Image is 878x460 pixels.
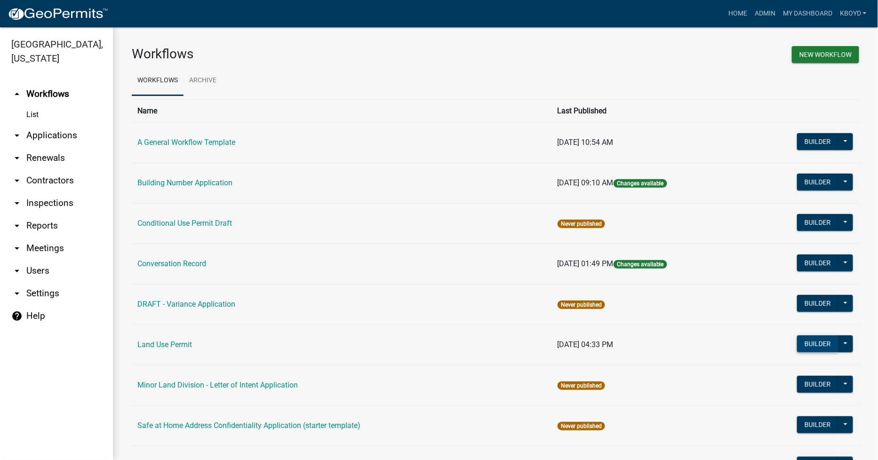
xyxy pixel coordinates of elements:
[797,254,838,271] button: Builder
[558,301,605,309] span: Never published
[11,243,23,254] i: arrow_drop_down
[751,5,779,23] a: Admin
[792,46,859,63] button: New Workflow
[558,422,605,430] span: Never published
[132,46,488,62] h3: Workflows
[552,99,749,122] th: Last Published
[137,340,192,349] a: Land Use Permit
[11,220,23,231] i: arrow_drop_down
[797,416,838,433] button: Builder
[137,300,235,309] a: DRAFT - Variance Application
[558,178,614,187] span: [DATE] 09:10 AM
[11,152,23,164] i: arrow_drop_down
[797,335,838,352] button: Builder
[558,138,614,147] span: [DATE] 10:54 AM
[558,381,605,390] span: Never published
[614,260,667,269] span: Changes available
[137,381,298,389] a: Minor Land Division - Letter of Intent Application
[797,376,838,393] button: Builder
[137,138,235,147] a: A General Workflow Template
[558,220,605,228] span: Never published
[614,179,667,188] span: Changes available
[836,5,870,23] a: kboyd
[11,175,23,186] i: arrow_drop_down
[132,99,552,122] th: Name
[797,295,838,312] button: Builder
[137,219,232,228] a: Conditional Use Permit Draft
[797,133,838,150] button: Builder
[11,198,23,209] i: arrow_drop_down
[11,288,23,299] i: arrow_drop_down
[184,66,222,96] a: Archive
[725,5,751,23] a: Home
[797,214,838,231] button: Builder
[11,130,23,141] i: arrow_drop_down
[558,340,614,349] span: [DATE] 04:33 PM
[137,421,360,430] a: Safe at Home Address Confidentiality Application (starter template)
[797,174,838,190] button: Builder
[11,88,23,100] i: arrow_drop_up
[137,178,232,187] a: Building Number Application
[779,5,836,23] a: My Dashboard
[11,310,23,322] i: help
[558,259,614,268] span: [DATE] 01:49 PM
[132,66,184,96] a: Workflows
[11,265,23,277] i: arrow_drop_down
[137,259,206,268] a: Conversation Record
